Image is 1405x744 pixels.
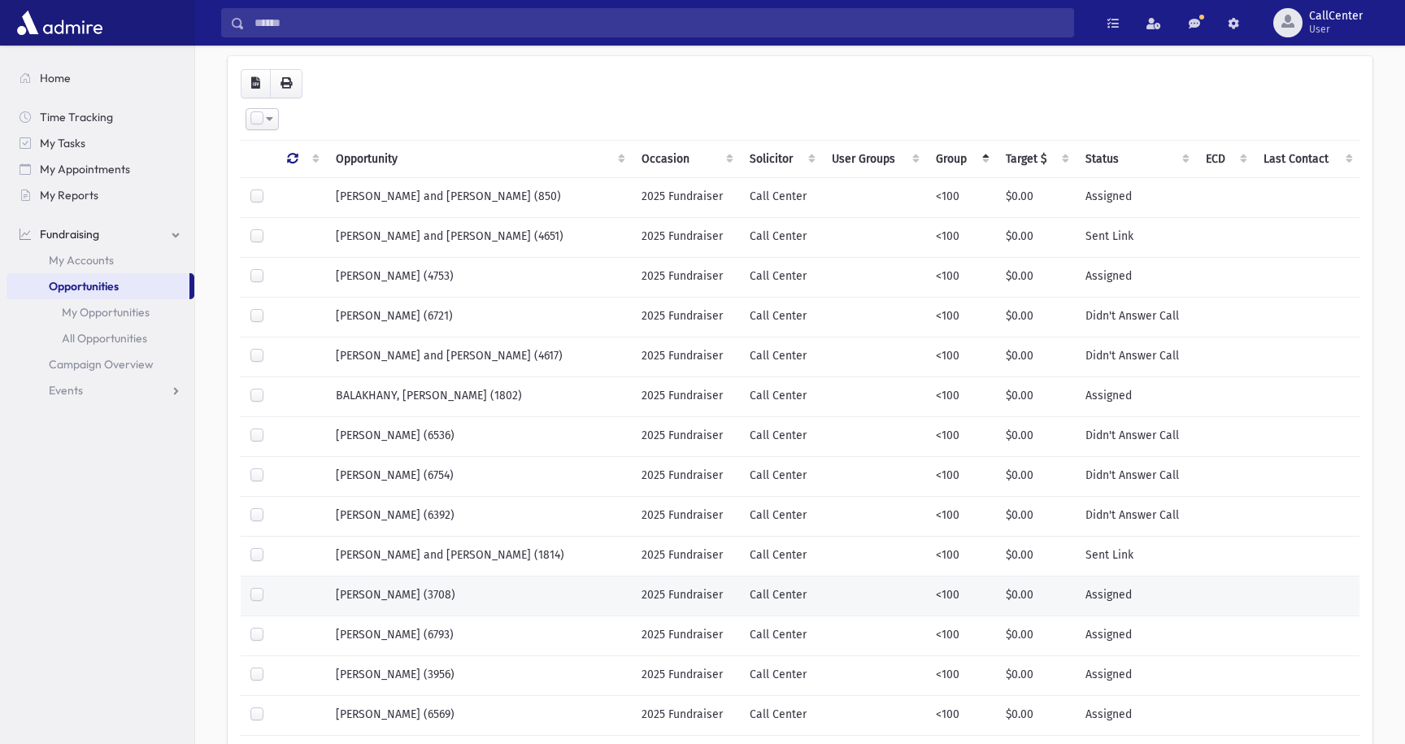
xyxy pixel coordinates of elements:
[996,297,1076,337] td: $0.00
[926,140,995,177] th: Group: activate to sort column descending
[740,655,822,695] td: Call Center
[336,548,564,562] span: [PERSON_NAME] and [PERSON_NAME] (1814)
[926,616,995,655] td: <100
[740,337,822,376] td: Call Center
[740,695,822,735] td: Call Center
[336,508,455,522] span: [PERSON_NAME] (6392)
[996,257,1076,297] td: $0.00
[740,376,822,416] td: Call Center
[926,376,995,416] td: <100
[1076,217,1196,257] td: Sent Link
[996,576,1076,616] td: $0.00
[7,182,194,208] a: My Reports
[996,140,1076,177] th: Target $: activate to sort column ascending
[996,456,1076,496] td: $0.00
[822,140,926,177] th: User Groups: activate to sort column ascending
[1076,416,1196,456] td: Didn't Answer Call
[740,257,822,297] td: Call Center
[49,357,154,372] span: Campaign Overview
[632,576,739,616] td: 2025 Fundraiser
[926,695,995,735] td: <100
[7,104,194,130] a: Time Tracking
[336,707,455,721] span: [PERSON_NAME] (6569)
[996,536,1076,576] td: $0.00
[40,136,85,150] span: My Tasks
[13,7,107,39] img: AdmirePro
[336,628,454,642] span: [PERSON_NAME] (6793)
[1076,496,1196,536] td: Didn't Answer Call
[1076,695,1196,735] td: Assigned
[632,655,739,695] td: 2025 Fundraiser
[1076,616,1196,655] td: Assigned
[740,297,822,337] td: Call Center
[632,616,739,655] td: 2025 Fundraiser
[740,456,822,496] td: Call Center
[632,217,739,257] td: 2025 Fundraiser
[49,383,83,398] span: Events
[241,69,271,98] button: CSV
[245,8,1073,37] input: Search
[996,177,1076,217] td: $0.00
[336,189,561,203] span: [PERSON_NAME] and [PERSON_NAME] (850)
[7,221,194,247] a: Fundraising
[336,389,522,402] span: BALAKHANY, [PERSON_NAME] (1802)
[40,110,113,124] span: Time Tracking
[1076,456,1196,496] td: Didn't Answer Call
[40,227,99,241] span: Fundraising
[632,496,739,536] td: 2025 Fundraiser
[336,468,454,482] span: [PERSON_NAME] (6754)
[926,456,995,496] td: <100
[1076,576,1196,616] td: Assigned
[336,309,453,323] span: [PERSON_NAME] (6721)
[336,588,455,602] span: [PERSON_NAME] (3708)
[632,456,739,496] td: 2025 Fundraiser
[1076,177,1196,217] td: Assigned
[270,69,302,98] button: Print
[740,536,822,576] td: Call Center
[336,269,454,283] span: [PERSON_NAME] (4753)
[926,576,995,616] td: <100
[40,188,98,202] span: My Reports
[996,337,1076,376] td: $0.00
[40,71,71,85] span: Home
[1076,297,1196,337] td: Didn't Answer Call
[632,140,739,177] th: Occasion : activate to sort column ascending
[740,496,822,536] td: Call Center
[1076,536,1196,576] td: Sent Link
[7,377,194,403] a: Events
[926,536,995,576] td: <100
[1254,140,1359,177] th: Last Contact: activate to sort column ascending
[740,416,822,456] td: Call Center
[326,140,633,177] th: Opportunity: activate to sort column ascending
[996,376,1076,416] td: $0.00
[996,416,1076,456] td: $0.00
[926,496,995,536] td: <100
[996,496,1076,536] td: $0.00
[1076,140,1196,177] th: Status: activate to sort column ascending
[632,536,739,576] td: 2025 Fundraiser
[1076,655,1196,695] td: Assigned
[926,337,995,376] td: <100
[740,576,822,616] td: Call Center
[632,337,739,376] td: 2025 Fundraiser
[7,299,194,325] a: My Opportunities
[996,695,1076,735] td: $0.00
[1076,337,1196,376] td: Didn't Answer Call
[926,257,995,297] td: <100
[7,325,194,351] a: All Opportunities
[1196,140,1253,177] th: ECD: activate to sort column ascending
[632,376,739,416] td: 2025 Fundraiser
[336,229,563,243] span: [PERSON_NAME] and [PERSON_NAME] (4651)
[277,140,326,177] th: : activate to sort column ascending
[49,279,119,294] span: Opportunities
[1076,257,1196,297] td: Assigned
[336,668,455,681] span: [PERSON_NAME] (3956)
[7,65,194,91] a: Home
[336,349,563,363] span: [PERSON_NAME] and [PERSON_NAME] (4617)
[740,140,822,177] th: Solicitor: activate to sort column ascending
[632,177,739,217] td: 2025 Fundraiser
[926,416,995,456] td: <100
[996,655,1076,695] td: $0.00
[7,130,194,156] a: My Tasks
[1076,376,1196,416] td: Assigned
